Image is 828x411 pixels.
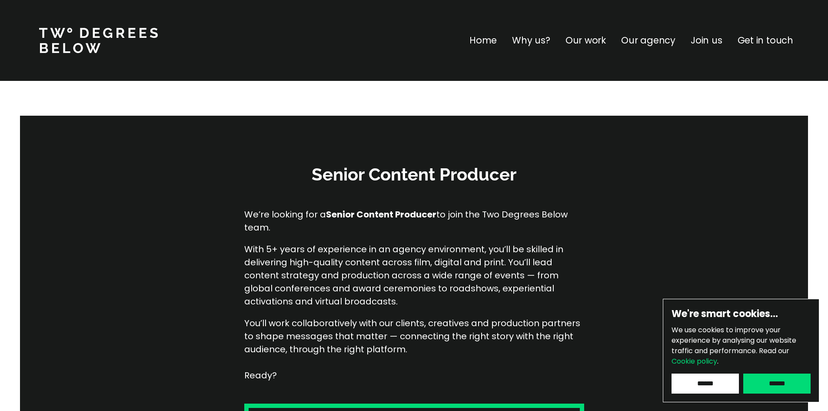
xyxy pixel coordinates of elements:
p: You’ll work collaboratively with our clients, creatives and production partners to shape messages... [244,317,584,382]
a: Get in touch [738,33,793,47]
a: Join us [691,33,722,47]
span: Read our . [672,346,789,366]
a: Home [469,33,497,47]
h3: Senior Content Producer [284,163,545,186]
h6: We're smart cookies… [672,307,811,321]
p: With 5+ years of experience in an agency environment, you’ll be skilled in delivering high-qualit... [244,243,584,308]
a: Our work [565,33,606,47]
a: Why us? [512,33,550,47]
p: We’re looking for a to join the Two Degrees Below team. [244,208,584,234]
a: Our agency [621,33,675,47]
a: Cookie policy [672,356,717,366]
strong: Senior Content Producer [326,208,436,221]
p: We use cookies to improve your experience by analysing our website traffic and performance. [672,325,811,367]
